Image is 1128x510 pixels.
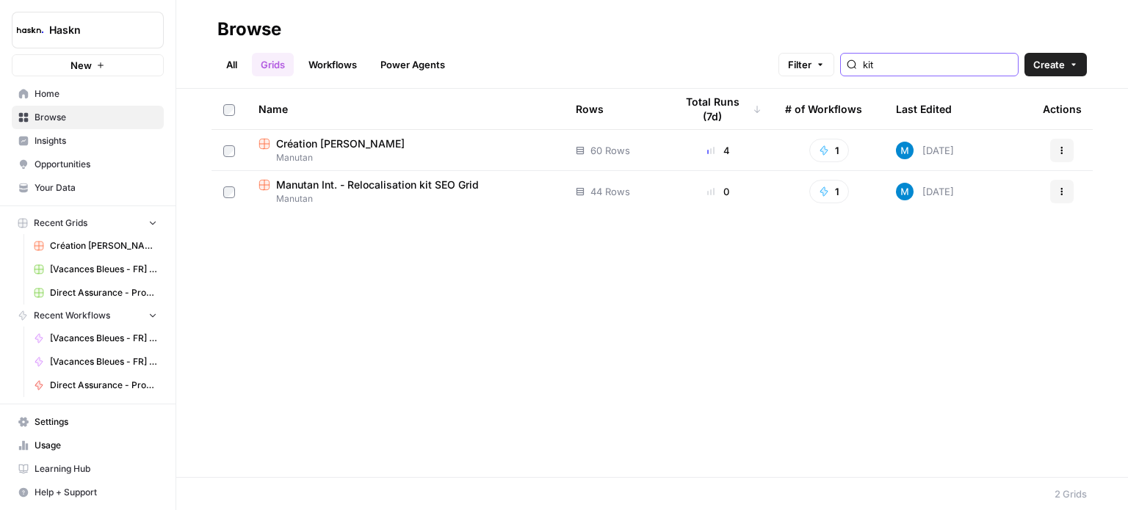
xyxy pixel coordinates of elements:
button: 1 [809,180,849,203]
a: Workflows [300,53,366,76]
button: Recent Grids [12,212,164,234]
span: New [70,58,92,73]
a: [Vacances Bleues - FR] Pages refonte sites hôtels - [GEOGRAPHIC_DATA] (Grid) [27,258,164,281]
span: Your Data [35,181,157,194]
button: Filter [778,53,834,76]
span: Home [35,87,157,101]
div: Total Runs (7d) [675,89,762,129]
div: Rows [576,89,604,129]
a: Opportunities [12,153,164,176]
div: 4 [675,143,762,158]
button: Recent Workflows [12,305,164,327]
span: [Vacances Bleues - FR] Pages refonte sites hôtels - [GEOGRAPHIC_DATA] (Grid) [50,263,157,276]
span: Recent Grids [34,216,87,230]
span: 60 Rows [590,143,630,158]
a: All [217,53,246,76]
a: Settings [12,410,164,434]
a: [Vacances Bleues - FR] Pages refonte sites hôtels - [GEOGRAPHIC_DATA] [27,327,164,350]
span: Insights [35,134,157,147]
input: Search [863,57,1012,72]
img: xlx1vc11lo246mpl6i14p9z1ximr [896,183,914,200]
a: Browse [12,106,164,129]
a: Home [12,82,164,106]
a: Power Agents [372,53,454,76]
span: Filter [788,57,811,72]
a: [Vacances Bleues - FR] Pages refonte sites hôtels - [GEOGRAPHIC_DATA] [27,350,164,374]
span: [Vacances Bleues - FR] Pages refonte sites hôtels - [GEOGRAPHIC_DATA] [50,332,157,345]
div: Actions [1043,89,1082,129]
a: Learning Hub [12,457,164,481]
div: # of Workflows [785,89,862,129]
span: Direct Assurance - Prod [PERSON_NAME] (1) [50,286,157,299]
button: Workspace: Haskn [12,12,164,48]
span: Settings [35,415,157,429]
span: Usage [35,439,157,452]
span: Create [1033,57,1065,72]
img: Haskn Logo [17,17,43,43]
span: 44 Rows [590,184,630,199]
span: Opportunities [35,158,157,171]
a: Création [PERSON_NAME] [27,234,164,258]
img: xlx1vc11lo246mpl6i14p9z1ximr [896,142,914,159]
button: 1 [809,139,849,162]
span: [Vacances Bleues - FR] Pages refonte sites hôtels - [GEOGRAPHIC_DATA] [50,355,157,368]
div: Last Edited [896,89,952,129]
span: Learning Hub [35,462,157,476]
div: 2 Grids [1055,487,1087,501]
a: Usage [12,434,164,457]
span: Manutan [258,192,552,205]
span: Recent Workflows [34,309,110,322]
div: 0 [675,184,762,199]
a: Manutan Int. - Relocalisation kit SEO GridManutan [258,178,552,205]
span: Direct Assurance - Prod édito [50,379,157,392]
span: Haskn [49,23,138,37]
span: Manutan Int. - Relocalisation kit SEO Grid [276,178,479,192]
button: Create [1024,53,1087,76]
div: [DATE] [896,183,954,200]
span: Création [PERSON_NAME] [276,136,405,151]
a: Direct Assurance - Prod [PERSON_NAME] (1) [27,281,164,305]
span: Help + Support [35,486,157,499]
a: Grids [252,53,294,76]
a: Création [PERSON_NAME]Manutan [258,136,552,164]
span: Browse [35,111,157,124]
button: New [12,54,164,76]
span: Manutan [258,151,552,164]
div: Name [258,89,552,129]
div: Browse [217,18,281,41]
span: Création [PERSON_NAME] [50,239,157,252]
a: Direct Assurance - Prod édito [27,374,164,397]
a: Insights [12,129,164,153]
a: Your Data [12,176,164,200]
button: Help + Support [12,481,164,504]
div: [DATE] [896,142,954,159]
